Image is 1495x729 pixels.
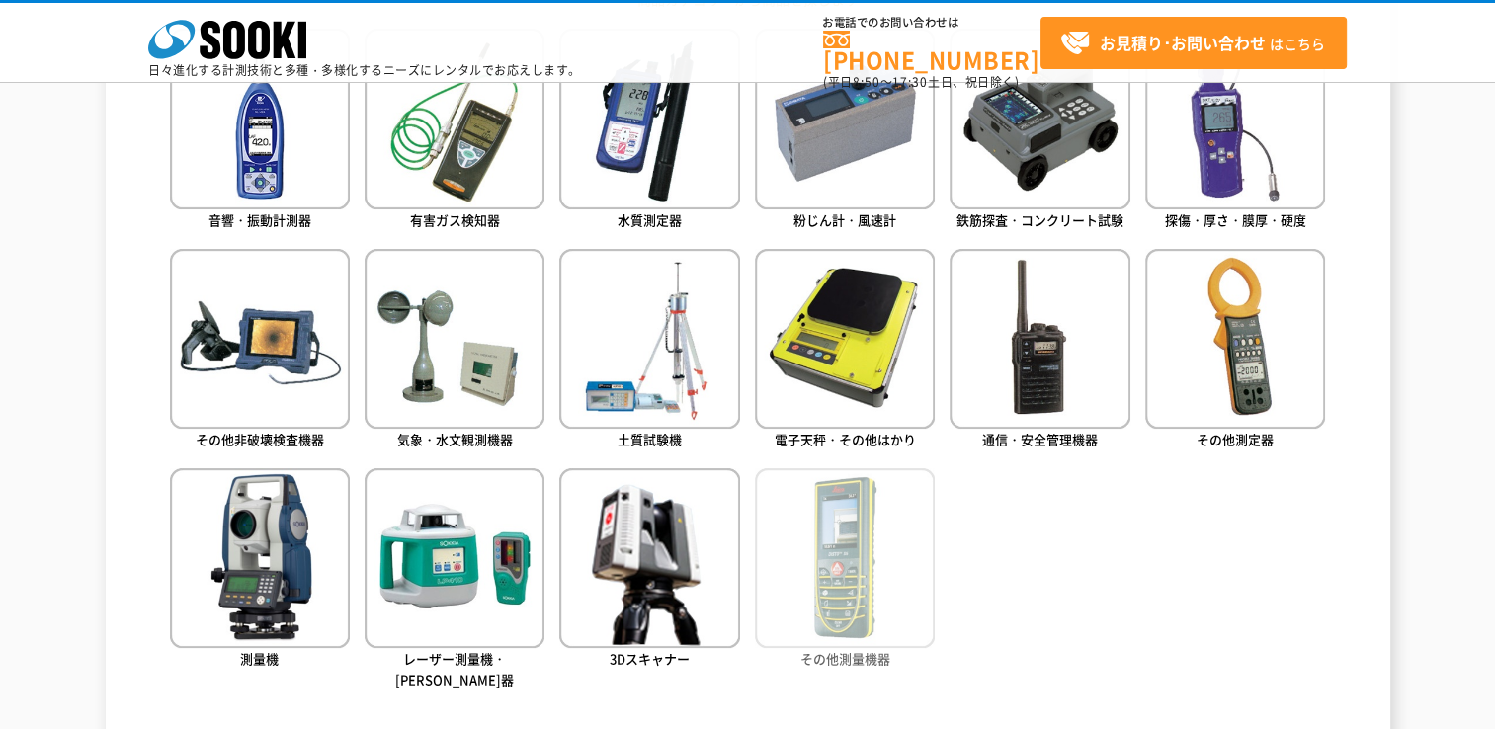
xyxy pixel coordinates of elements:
img: 音響・振動計測器 [170,29,350,208]
span: 鉄筋探査・コンクリート試験 [956,210,1123,229]
a: その他非破壊検査機器 [170,249,350,453]
img: 粉じん計・風速計 [755,29,935,208]
a: 測量機 [170,468,350,673]
img: 水質測定器 [559,29,739,208]
a: 気象・水文観測機器 [365,249,544,453]
p: 日々進化する計測技術と多種・多様化するニーズにレンタルでお応えします。 [148,64,581,76]
span: 音響・振動計測器 [208,210,311,229]
a: 探傷・厚さ・膜厚・硬度 [1145,29,1325,233]
img: レーザー測量機・墨出器 [365,468,544,648]
img: 3Dスキャナー [559,468,739,648]
span: お電話でのお問い合わせは [823,17,1040,29]
span: 3Dスキャナー [610,649,690,668]
span: 通信・安全管理機器 [982,430,1098,448]
img: 測量機 [170,468,350,648]
strong: お見積り･お問い合わせ [1100,31,1266,54]
a: 3Dスキャナー [559,468,739,673]
span: 測量機 [240,649,279,668]
a: 音響・振動計測器 [170,29,350,233]
a: 粉じん計・風速計 [755,29,935,233]
a: 有害ガス検知器 [365,29,544,233]
a: 通信・安全管理機器 [950,249,1129,453]
a: その他測定器 [1145,249,1325,453]
a: その他測量機器 [755,468,935,673]
img: 鉄筋探査・コンクリート試験 [950,29,1129,208]
a: [PHONE_NUMBER] [823,31,1040,71]
span: 探傷・厚さ・膜厚・硬度 [1165,210,1306,229]
span: その他非破壊検査機器 [196,430,324,448]
img: 探傷・厚さ・膜厚・硬度 [1145,29,1325,208]
span: 水質測定器 [618,210,682,229]
a: 鉄筋探査・コンクリート試験 [950,29,1129,233]
img: 有害ガス検知器 [365,29,544,208]
span: 電子天秤・その他はかり [775,430,916,448]
span: 8:50 [853,73,880,91]
img: その他非破壊検査機器 [170,249,350,429]
img: 通信・安全管理機器 [950,249,1129,429]
img: その他測量機器 [755,468,935,648]
img: 土質試験機 [559,249,739,429]
span: はこちら [1060,29,1325,58]
img: その他測定器 [1145,249,1325,429]
span: 土質試験機 [618,430,682,448]
a: 電子天秤・その他はかり [755,249,935,453]
span: (平日 ～ 土日、祝日除く) [823,73,1019,91]
span: 有害ガス検知器 [410,210,500,229]
span: レーザー測量機・[PERSON_NAME]器 [395,649,514,688]
img: 気象・水文観測機器 [365,249,544,429]
a: レーザー測量機・[PERSON_NAME]器 [365,468,544,693]
span: その他測定器 [1197,430,1274,448]
span: 粉じん計・風速計 [793,210,896,229]
a: 水質測定器 [559,29,739,233]
span: 17:30 [892,73,928,91]
span: 気象・水文観測機器 [397,430,513,448]
span: その他測量機器 [800,649,890,668]
a: お見積り･お問い合わせはこちら [1040,17,1347,69]
img: 電子天秤・その他はかり [755,249,935,429]
a: 土質試験機 [559,249,739,453]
